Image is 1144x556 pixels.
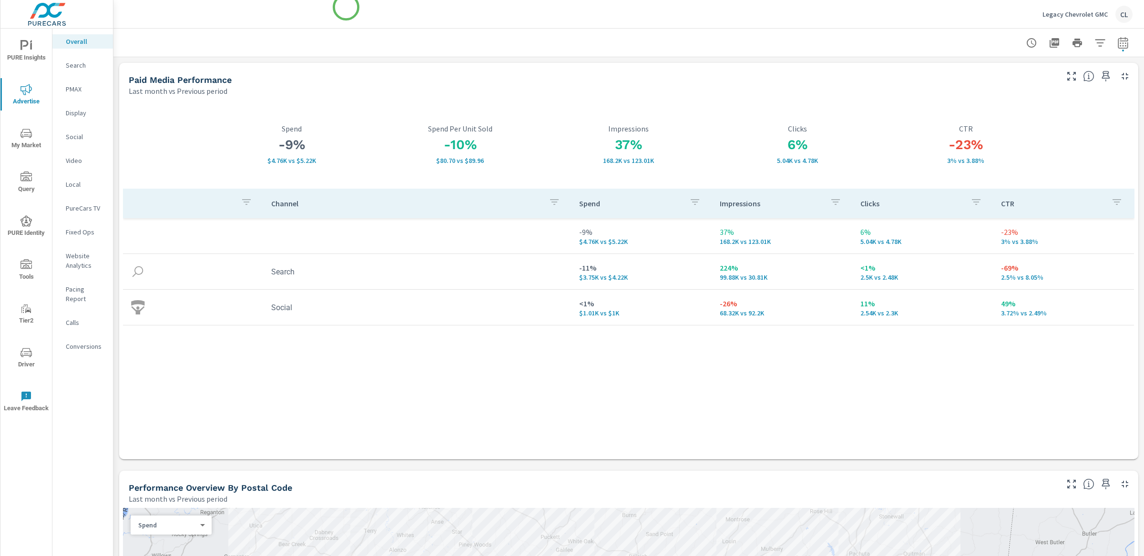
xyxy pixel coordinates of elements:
[720,309,845,317] p: 68,319 vs 92,202
[1064,69,1079,84] button: Make Fullscreen
[1001,262,1126,273] p: -69%
[376,124,545,133] p: Spend Per Unit Sold
[52,339,113,354] div: Conversions
[3,391,49,414] span: Leave Feedback
[66,132,105,142] p: Social
[1098,476,1113,492] span: Save this to your personalized report
[66,227,105,237] p: Fixed Ops
[720,273,845,281] p: 99,879 vs 30,809
[207,157,376,164] p: $4,762 vs $5,218
[264,260,572,284] td: Search
[129,483,292,493] h5: Performance Overview By Postal Code
[66,156,105,165] p: Video
[860,262,986,273] p: <1%
[3,84,49,107] span: Advertise
[129,85,227,97] p: Last month vs Previous period
[1064,476,1079,492] button: Make Fullscreen
[52,130,113,144] div: Social
[66,108,105,118] p: Display
[3,215,49,239] span: PURE Identity
[1042,10,1108,19] p: Legacy Chevrolet GMC
[52,315,113,330] div: Calls
[860,309,986,317] p: 2,541 vs 2,297
[66,251,105,270] p: Website Analytics
[66,203,105,213] p: PureCars TV
[1001,298,1126,309] p: 49%
[1098,69,1113,84] span: Save this to your personalized report
[52,282,113,306] div: Pacing Report
[52,249,113,273] div: Website Analytics
[720,199,822,208] p: Impressions
[713,137,882,153] h3: 6%
[1001,199,1103,208] p: CTR
[66,37,105,46] p: Overall
[3,128,49,151] span: My Market
[3,172,49,195] span: Query
[207,137,376,153] h3: -9%
[720,226,845,238] p: 37%
[860,226,986,238] p: 6%
[129,75,232,85] h5: Paid Media Performance
[544,124,713,133] p: Impressions
[66,84,105,94] p: PMAX
[129,493,227,505] p: Last month vs Previous period
[1001,238,1126,245] p: 3% vs 3.88%
[52,34,113,49] div: Overall
[376,157,545,164] p: $80.70 vs $89.96
[579,298,705,309] p: <1%
[1001,273,1126,281] p: 2.5% vs 8.05%
[131,521,204,530] div: Spend
[271,199,541,208] p: Channel
[860,273,986,281] p: 2,501 vs 2,480
[860,238,986,245] p: 5,042 vs 4,777
[0,29,52,423] div: nav menu
[1117,476,1133,492] button: Minimize Widget
[544,137,713,153] h3: 37%
[860,199,963,208] p: Clicks
[52,225,113,239] div: Fixed Ops
[52,82,113,96] div: PMAX
[66,342,105,351] p: Conversions
[52,153,113,168] div: Video
[881,157,1050,164] p: 3% vs 3.88%
[881,137,1050,153] h3: -23%
[52,177,113,192] div: Local
[3,259,49,283] span: Tools
[713,157,882,164] p: 5,042 vs 4,777
[52,106,113,120] div: Display
[138,521,196,529] p: Spend
[66,318,105,327] p: Calls
[1001,309,1126,317] p: 3.72% vs 2.49%
[3,303,49,326] span: Tier2
[52,201,113,215] div: PureCars TV
[1083,71,1094,82] span: Understand performance metrics over the selected time range.
[376,137,545,153] h3: -10%
[720,238,845,245] p: 168,198 vs 123,011
[579,262,705,273] p: -11%
[1001,226,1126,238] p: -23%
[579,273,705,281] p: $3,754 vs $4,217
[131,264,145,279] img: icon-search.svg
[207,124,376,133] p: Spend
[66,284,105,303] p: Pacing Report
[720,262,845,273] p: 224%
[1115,6,1133,23] div: CL
[66,180,105,189] p: Local
[860,298,986,309] p: 11%
[1083,478,1094,490] span: Understand performance data by postal code. Individual postal codes can be selected and expanded ...
[3,40,49,63] span: PURE Insights
[544,157,713,164] p: 168,198 vs 123,011
[579,199,682,208] p: Spend
[1113,33,1133,52] button: Select Date Range
[579,238,705,245] p: $4,762 vs $5,218
[3,347,49,370] span: Driver
[264,295,572,320] td: Social
[720,298,845,309] p: -26%
[881,124,1050,133] p: CTR
[52,58,113,72] div: Search
[579,309,705,317] p: $1,008 vs $1,001
[713,124,882,133] p: Clicks
[1117,69,1133,84] button: Minimize Widget
[66,61,105,70] p: Search
[579,226,705,238] p: -9%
